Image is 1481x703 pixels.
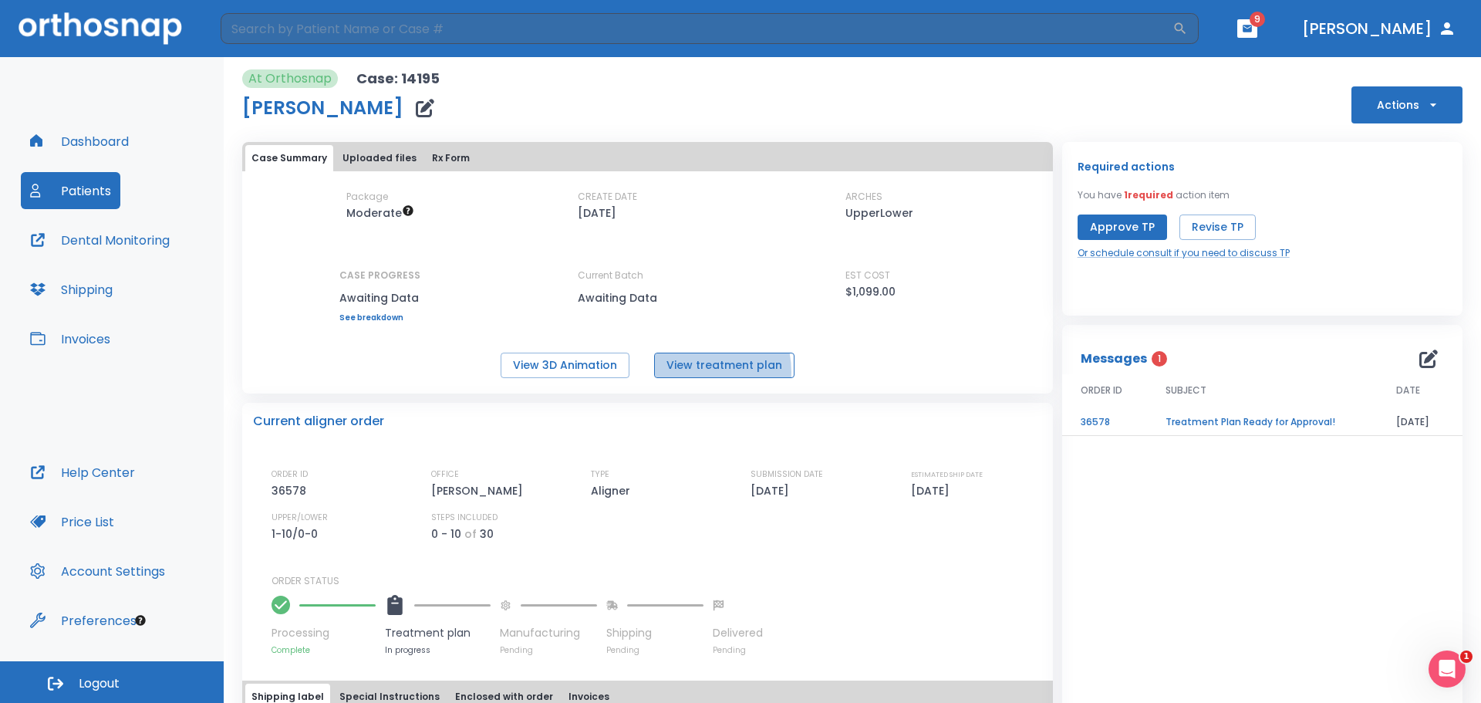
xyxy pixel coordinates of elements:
p: of [464,525,477,543]
p: You have action item [1078,188,1230,202]
h1: [PERSON_NAME] [242,99,403,117]
p: [DATE] [751,482,794,500]
p: UPPER/LOWER [272,511,328,525]
p: Delivered [713,625,763,641]
p: Manufacturing [500,625,597,641]
span: DATE [1396,384,1420,397]
p: $1,099.00 [845,282,896,301]
button: Revise TP [1179,215,1256,240]
span: 1 [1152,351,1167,367]
button: [PERSON_NAME] [1296,15,1462,42]
span: SUBJECT [1166,384,1206,397]
img: Orthosnap [19,12,182,44]
span: Logout [79,675,120,692]
p: SUBMISSION DATE [751,468,823,482]
button: Account Settings [21,553,174,590]
p: Case: 14195 [356,69,440,88]
button: Shipping [21,271,122,308]
span: 1 required [1124,188,1173,201]
p: 1-10/0-0 [272,525,323,543]
span: Up to 20 Steps (40 aligners) [346,205,414,221]
p: [DATE] [911,482,955,500]
p: ESTIMATED SHIP DATE [911,468,983,482]
td: 36578 [1062,409,1147,436]
button: Uploaded files [336,145,423,171]
p: Messages [1081,350,1147,368]
p: Awaiting Data [339,289,420,307]
p: Aligner [591,482,636,500]
p: CASE PROGRESS [339,269,420,282]
p: Awaiting Data [578,289,717,307]
p: Pending [606,644,703,656]
button: View 3D Animation [501,353,629,378]
p: At Orthosnap [248,69,332,88]
p: Current aligner order [253,412,384,431]
p: CREATE DATE [578,190,637,204]
p: 0 - 10 [431,525,461,543]
p: 36578 [272,482,312,500]
button: Approve TP [1078,215,1167,240]
p: Complete [272,644,376,656]
button: Dental Monitoring [21,221,179,259]
p: Shipping [606,625,703,641]
button: Price List [21,503,123,540]
p: OFFICE [431,468,459,482]
a: See breakdown [339,313,420,323]
p: Current Batch [578,269,717,282]
p: Processing [272,625,376,641]
p: EST COST [845,269,890,282]
button: Actions [1351,86,1462,123]
iframe: Intercom live chat [1429,651,1466,688]
p: Pending [500,644,597,656]
button: Invoices [21,320,120,357]
p: ORDER ID [272,468,308,482]
input: Search by Patient Name or Case # [221,13,1172,44]
p: Treatment plan [385,625,491,641]
button: Help Center [21,454,144,491]
p: ARCHES [845,190,882,204]
span: 1 [1460,651,1473,663]
p: Package [346,190,388,204]
p: STEPS INCLUDED [431,511,498,525]
div: Tooltip anchor [133,613,147,627]
button: Case Summary [245,145,333,171]
button: Patients [21,172,120,209]
button: View treatment plan [654,353,794,378]
div: tabs [245,145,1050,171]
td: Treatment Plan Ready for Approval! [1147,409,1378,436]
button: Rx Form [426,145,476,171]
button: Dashboard [21,123,138,160]
p: Required actions [1078,157,1175,176]
a: Or schedule consult if you need to discuss TP [1078,246,1290,260]
p: Pending [713,644,763,656]
p: [PERSON_NAME] [431,482,528,500]
button: Preferences [21,602,146,639]
td: [DATE] [1378,409,1462,436]
p: In progress [385,644,491,656]
p: TYPE [591,468,609,482]
span: 9 [1250,12,1265,27]
p: 30 [480,525,494,543]
span: ORDER ID [1081,384,1122,397]
p: ORDER STATUS [272,574,1042,588]
p: [DATE] [578,204,616,222]
p: UpperLower [845,204,913,222]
